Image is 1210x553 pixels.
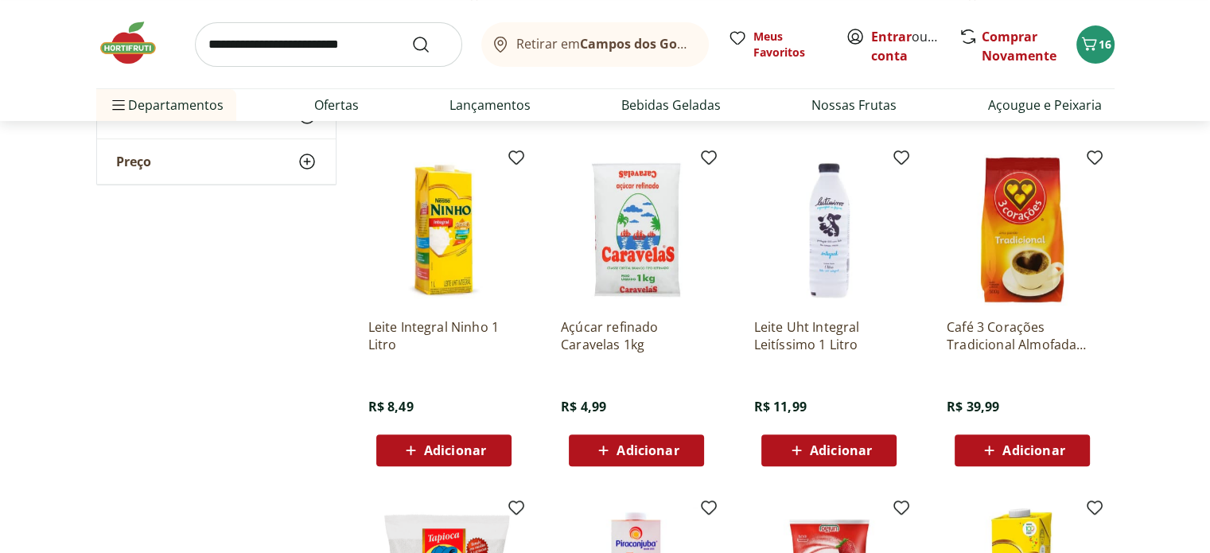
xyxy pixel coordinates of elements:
[728,29,827,60] a: Meus Favoritos
[1099,37,1111,52] span: 16
[449,95,531,115] a: Lançamentos
[368,154,519,306] img: Leite Integral Ninho 1 Litro
[871,28,912,45] a: Entrar
[569,434,704,466] button: Adicionar
[516,37,692,51] span: Retirar em
[424,444,486,457] span: Adicionar
[811,95,897,115] a: Nossas Frutas
[481,22,709,67] button: Retirar emCampos dos Goytacazes/[GEOGRAPHIC_DATA]
[109,86,224,124] span: Departamentos
[580,35,869,53] b: Campos dos Goytacazes/[GEOGRAPHIC_DATA]
[753,398,806,415] span: R$ 11,99
[753,154,905,306] img: Leite Uht Integral Leitíssimo 1 Litro
[955,434,1090,466] button: Adicionar
[987,95,1101,115] a: Açougue e Peixaria
[561,398,606,415] span: R$ 4,99
[753,318,905,353] a: Leite Uht Integral Leitíssimo 1 Litro
[97,139,336,184] button: Preço
[195,22,462,67] input: search
[411,35,449,54] button: Submit Search
[753,29,827,60] span: Meus Favoritos
[947,318,1098,353] a: Café 3 Corações Tradicional Almofada 500g
[561,318,712,353] a: Açúcar refinado Caravelas 1kg
[871,28,959,64] a: Criar conta
[947,398,999,415] span: R$ 39,99
[109,86,128,124] button: Menu
[1002,444,1064,457] span: Adicionar
[368,398,414,415] span: R$ 8,49
[621,95,721,115] a: Bebidas Geladas
[810,444,872,457] span: Adicionar
[761,434,897,466] button: Adicionar
[116,154,151,169] span: Preço
[314,95,359,115] a: Ofertas
[617,444,679,457] span: Adicionar
[376,434,512,466] button: Adicionar
[96,19,176,67] img: Hortifruti
[561,154,712,306] img: Açúcar refinado Caravelas 1kg
[368,318,519,353] a: Leite Integral Ninho 1 Litro
[947,154,1098,306] img: Café 3 Corações Tradicional Almofada 500g
[982,28,1056,64] a: Comprar Novamente
[871,27,942,65] span: ou
[1076,25,1115,64] button: Carrinho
